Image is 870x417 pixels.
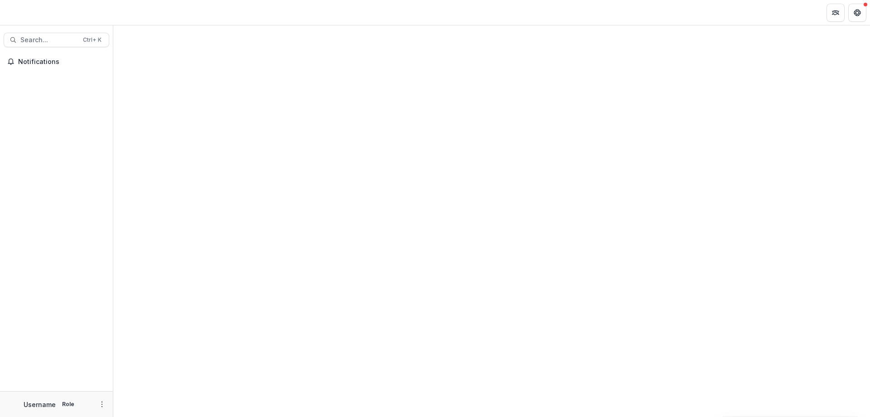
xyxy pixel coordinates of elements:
button: Get Help [848,4,866,22]
span: Notifications [18,58,106,66]
button: More [97,399,107,410]
button: Partners [826,4,845,22]
span: Search... [20,36,77,44]
p: Username [24,400,56,409]
button: Search... [4,33,109,47]
nav: breadcrumb [117,6,155,19]
button: Notifications [4,54,109,69]
p: Role [59,400,77,408]
div: Ctrl + K [81,35,103,45]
